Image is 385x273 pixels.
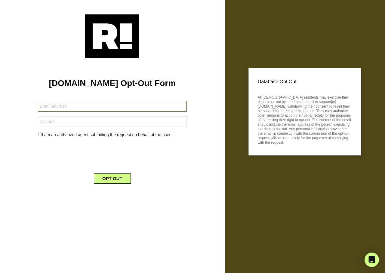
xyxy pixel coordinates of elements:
p: All [DEMOGRAPHIC_DATA] residents may exercise their right to opt-out by sending an email to suppo... [258,94,352,145]
div: I am an authorized agent submitting the request on behalf of the user. [33,132,191,138]
img: Retention.com [85,14,139,58]
input: Zipcode [38,116,186,127]
button: OPT-OUT [94,173,131,184]
p: Database Opt Out [258,77,352,86]
div: Open Intercom Messenger [365,253,379,267]
input: Email Address [38,101,186,112]
iframe: reCAPTCHA [66,143,158,166]
h1: [DOMAIN_NAME] Opt-Out Form [9,78,216,88]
